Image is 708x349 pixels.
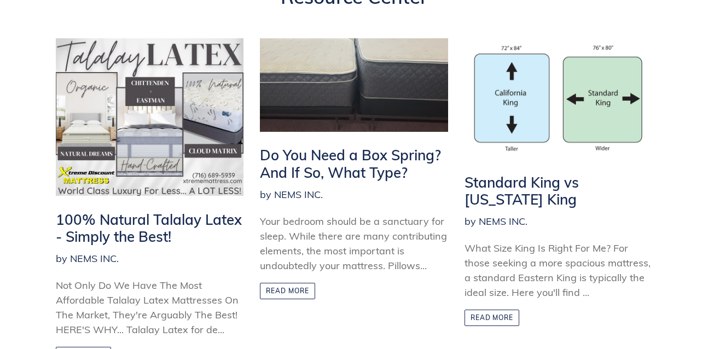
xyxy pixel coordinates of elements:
a: Read more: Do You Need a Box Spring? And If So, What Type? [260,283,315,299]
a: Do You Need a Box Spring? And If So, What Type? [260,38,448,181]
h2: Standard King vs [US_STATE] King [465,174,652,208]
span: by NEMS INC. [56,251,119,266]
div: Not Only Do We Have The Most Affordable Talalay Latex Mattresses On The Market, They're Arguably ... [56,278,243,337]
div: Your bedroom should be a sanctuary for sleep. While there are many contributing elements, the mos... [260,214,448,273]
h2: 100% Natural Talalay Latex - Simply the Best! [56,211,243,245]
a: Read more: Standard King vs California King [465,310,520,326]
span: by NEMS INC. [465,214,527,229]
a: 100% Natural Talalay Latex - Simply the Best! [56,38,243,245]
div: What Size King Is Right For Me? For those seeking a more spacious mattress, a standard Eastern Ki... [465,241,652,300]
span: by NEMS INC. [260,187,323,202]
a: Standard King vs [US_STATE] King [465,38,652,208]
h2: Do You Need a Box Spring? And If So, What Type? [260,147,448,181]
